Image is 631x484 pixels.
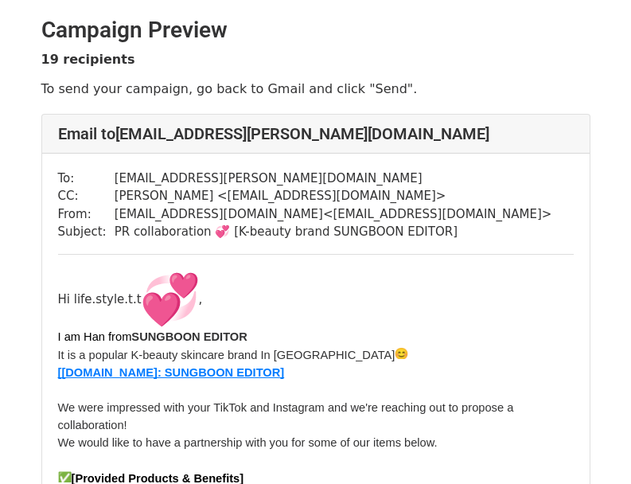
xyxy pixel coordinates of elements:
[58,124,574,143] h4: Email to [EMAIL_ADDRESS][PERSON_NAME][DOMAIN_NAME]
[115,223,552,241] td: PR collaboration 💞 [K-beauty brand SUNGBOON EDITOR]
[58,366,285,379] span: [[DOMAIN_NAME]: SUNGBOON EDITOR]
[41,17,590,44] h2: Campaign Preview
[131,330,247,343] span: SUNGBOON EDITOR
[41,80,590,97] p: To send your campaign, go back to Gmail and click "Send".
[115,205,552,224] td: [EMAIL_ADDRESS][DOMAIN_NAME] < [EMAIL_ADDRESS][DOMAIN_NAME] >
[115,170,552,188] td: [EMAIL_ADDRESS][PERSON_NAME][DOMAIN_NAME]
[58,401,517,431] span: We were impressed with your TikTok and Instagram and we're reaching out to propose a collaboration!
[58,223,115,241] td: Subject:
[58,436,438,449] span: We would like to have a partnership with you for some of our items below.
[58,330,132,343] span: I am Han from
[58,170,115,188] td: To:
[41,52,135,67] strong: 19 recipients
[395,347,408,361] img: 😊
[115,187,552,205] td: [PERSON_NAME] < [EMAIL_ADDRESS][DOMAIN_NAME] >
[58,187,115,205] td: CC:
[142,271,199,328] img: 💞
[58,349,395,361] span: It is a popular K-beauty skincare brand In [GEOGRAPHIC_DATA]
[58,365,285,380] a: [[DOMAIN_NAME]: SUNGBOON EDITOR]
[58,205,115,224] td: From:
